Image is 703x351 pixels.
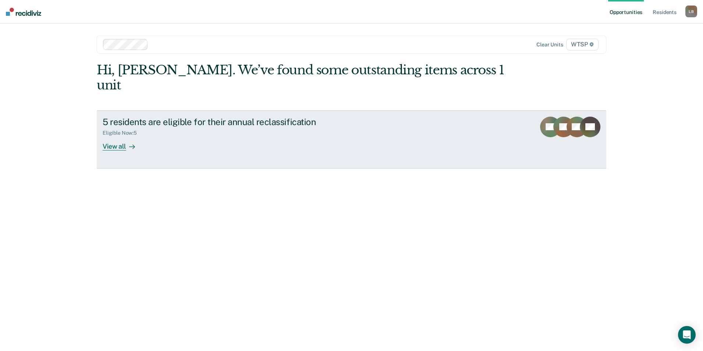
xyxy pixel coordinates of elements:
[97,110,606,169] a: 5 residents are eligible for their annual reclassificationEligible Now:5View all
[685,6,697,17] div: L B
[678,326,696,344] div: Open Intercom Messenger
[97,63,504,93] div: Hi, [PERSON_NAME]. We’ve found some outstanding items across 1 unit
[6,8,41,16] img: Recidiviz
[566,39,599,50] span: WTSP
[103,117,361,127] div: 5 residents are eligible for their annual reclassification
[685,6,697,17] button: LB
[536,42,563,48] div: Clear units
[103,136,144,150] div: View all
[103,130,143,136] div: Eligible Now : 5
